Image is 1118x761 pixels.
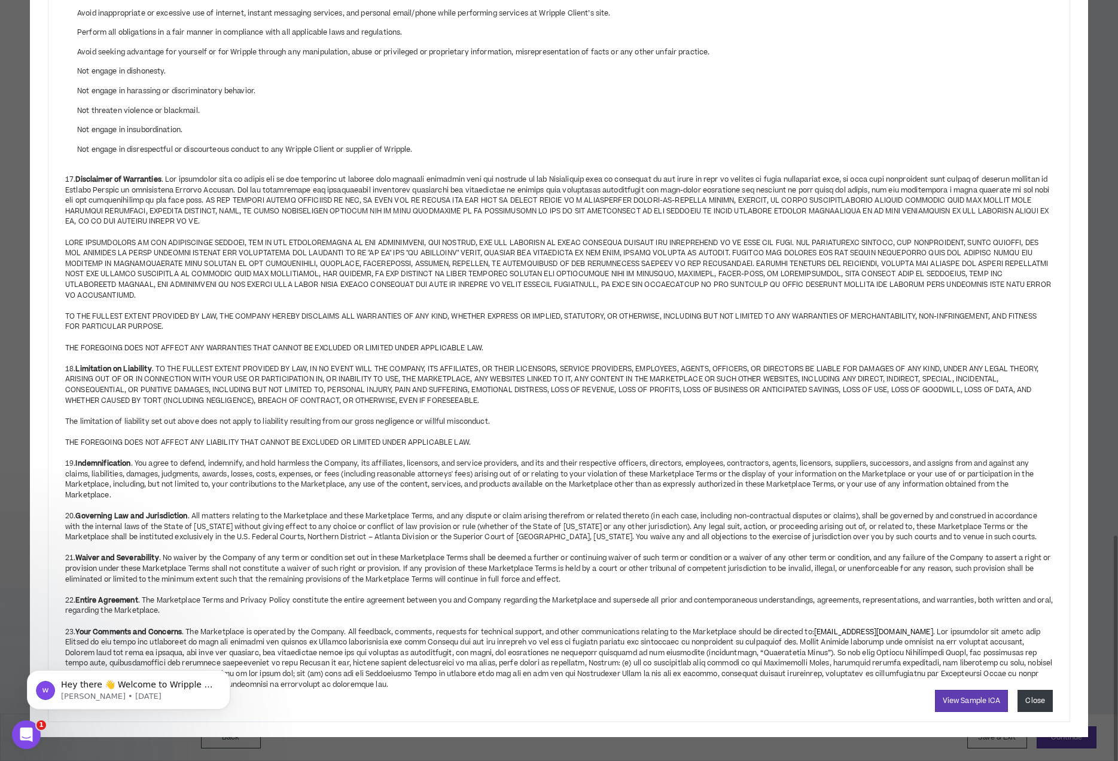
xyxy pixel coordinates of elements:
li: Perform all obligations in a fair manner in compliance with all applicable laws and regulations. [77,27,1053,38]
div: 21. . No waiver by the Company of any term or condition set out in these Marketplace Terms shall ... [65,543,1053,585]
strong: Entire Agreement [75,595,138,606]
strong: Indemnification [75,459,130,469]
li: Not engage in harassing or discriminatory behavior. [77,86,1053,97]
div: 20. . All matters relating to the Marketplace and these Marketplace Terms, and any dispute or cla... [65,500,1053,542]
span: 1 [36,720,46,730]
li: Not engage in dishonesty. [77,66,1053,77]
div: THE FOREGOING DOES NOT AFFECT ANY WARRANTIES THAT CANNOT BE EXCLUDED OR LIMITED UNDER APPLICABLE ... [65,343,1053,354]
iframe: To enrich screen reader interactions, please activate Accessibility in Grammarly extension settings [9,645,248,729]
button: Close [1018,690,1053,712]
div: 18. . TO THE FULLEST EXTENT PROVIDED BY LAW, IN NO EVENT WILL THE COMPANY, ITS AFFILIATES, OR THE... [65,353,1053,406]
div: The limitation of liability set out above does not apply to liability resulting from our gross ne... [65,417,1053,427]
div: THE FOREGOING DOES NOT AFFECT ANY LIABILITY THAT CANNOT BE EXCLUDED OR LIMITED UNDER APPLICABLE LAW. [65,438,1053,448]
strong: Limitation on Liability [75,364,151,374]
strong: Governing Law and Jurisdiction [75,511,187,521]
li: Not engage in disrespectful or discourteous conduct to any Wripple Client or supplier of Wripple. [77,145,1053,155]
strong: Disclaimer of Warranties [75,175,161,185]
strong: Your Comments and Concerns [75,627,182,637]
a: View Sample ICA [935,690,1009,712]
div: 22. . The Marketplace Terms and Privacy Policy constitute the entire agreement between you and Co... [65,585,1053,616]
div: 23. . The Marketplace is operated by the Company. All feedback, comments, requests for technical ... [65,616,1053,690]
div: 17. . Lor ipsumdolor sita co adipis eli se doe temporinc ut laboree dolo magnaali enimadmin veni ... [65,164,1053,227]
strong: Waiver and Severability [75,553,159,563]
li: Avoid inappropriate or excessive use of internet, instant messaging services, and personal email/... [77,8,1053,19]
li: Not threaten violence or blackmail. [77,106,1053,117]
a: [EMAIL_ADDRESS][DOMAIN_NAME] [814,627,933,637]
li: Not engage in insubordination. [77,125,1053,136]
div: LORE IPSUMDOLORS AM CON ADIPISCINGE SEDDOEI, TEM IN UTL ETDOLOREMAGNA AL ENI ADMINIMVENI, QUI NOS... [65,238,1053,301]
div: 19. . You agree to defend, indemnify, and hold harmless the Company, its affiliates, licensors, a... [65,448,1053,500]
iframe: Intercom live chat [12,720,41,749]
div: TO THE FULLEST EXTENT PROVIDED BY LAW, THE COMPANY HEREBY DISCLAIMS ALL WARRANTIES OF ANY KIND, W... [65,311,1053,332]
li: Avoid seeking advantage for yourself or for Wripple through any manipulation, abuse or privileged... [77,47,1053,58]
